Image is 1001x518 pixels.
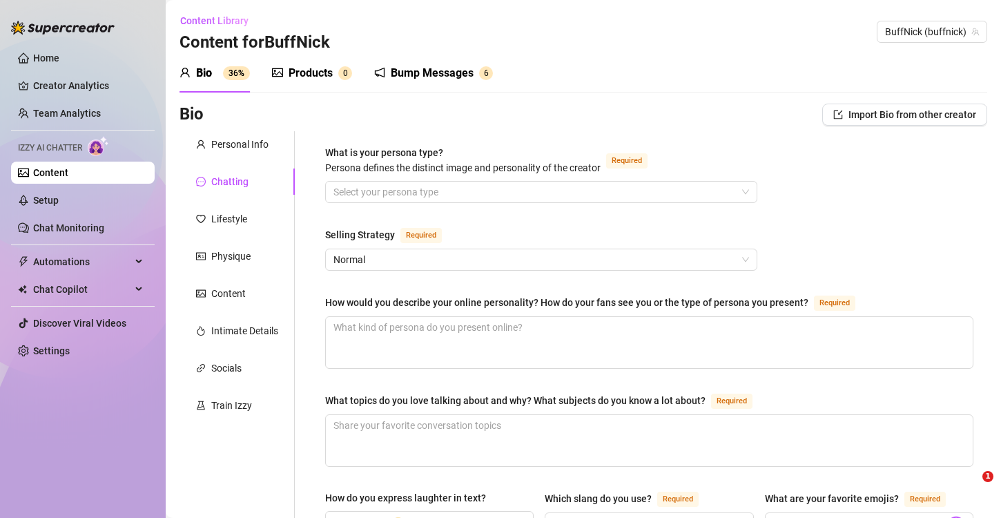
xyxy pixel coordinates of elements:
[711,394,752,409] span: Required
[196,65,212,81] div: Bio
[18,285,27,294] img: Chat Copilot
[211,211,247,227] div: Lifestyle
[33,108,101,119] a: Team Analytics
[325,227,457,243] label: Selling Strategy
[196,289,206,298] span: picture
[545,491,652,506] div: Which slang do you use?
[325,294,871,311] label: How would you describe your online personality? How do your fans see you or the type of persona y...
[325,392,768,409] label: What topics do you love talking about and why? What subjects do you know a lot about?
[196,251,206,261] span: idcard
[765,490,961,507] label: What are your favorite emojis?
[180,15,249,26] span: Content Library
[33,75,144,97] a: Creator Analytics
[657,492,699,507] span: Required
[211,137,269,152] div: Personal Info
[765,491,899,506] div: What are your favorite emojis?
[326,415,973,466] textarea: What topics do you love talking about and why? What subjects do you know a lot about?
[325,227,395,242] div: Selling Strategy
[211,286,246,301] div: Content
[88,136,109,156] img: AI Chatter
[196,140,206,149] span: user
[211,361,242,376] div: Socials
[391,65,474,81] div: Bump Messages
[325,147,601,173] span: What is your persona type?
[33,278,131,300] span: Chat Copilot
[33,318,126,329] a: Discover Viral Videos
[196,177,206,186] span: message
[18,142,82,155] span: Izzy AI Chatter
[33,251,131,273] span: Automations
[325,490,496,506] label: How do you express laughter in text?
[179,32,330,54] h3: Content for BuffNick
[223,66,250,80] sup: 36%
[374,67,385,78] span: notification
[479,66,493,80] sup: 6
[179,67,191,78] span: user
[33,52,59,64] a: Home
[196,214,206,224] span: heart
[325,490,486,506] div: How do you express laughter in text?
[326,317,973,368] textarea: How would you describe your online personality? How do your fans see you or the type of persona y...
[971,28,980,36] span: team
[33,195,59,206] a: Setup
[606,153,648,169] span: Required
[211,249,251,264] div: Physique
[545,490,714,507] label: Which slang do you use?
[954,471,987,504] iframe: Intercom live chat
[289,65,333,81] div: Products
[179,10,260,32] button: Content Library
[904,492,946,507] span: Required
[272,67,283,78] span: picture
[885,21,979,42] span: BuffNick (buffnick)
[833,110,843,119] span: import
[484,68,489,78] span: 6
[179,104,204,126] h3: Bio
[211,398,252,413] div: Train Izzy
[333,249,749,270] span: Normal
[211,174,249,189] div: Chatting
[196,363,206,373] span: link
[325,295,808,310] div: How would you describe your online personality? How do your fans see you or the type of persona y...
[196,401,206,410] span: experiment
[18,256,29,267] span: thunderbolt
[325,162,601,173] span: Persona defines the distinct image and personality of the creator
[211,323,278,338] div: Intimate Details
[338,66,352,80] sup: 0
[400,228,442,243] span: Required
[33,167,68,178] a: Content
[11,21,115,35] img: logo-BBDzfeDw.svg
[822,104,987,126] button: Import Bio from other creator
[982,471,993,482] span: 1
[33,222,104,233] a: Chat Monitoring
[814,296,855,311] span: Required
[196,326,206,336] span: fire
[325,393,706,408] div: What topics do you love talking about and why? What subjects do you know a lot about?
[848,109,976,120] span: Import Bio from other creator
[33,345,70,356] a: Settings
